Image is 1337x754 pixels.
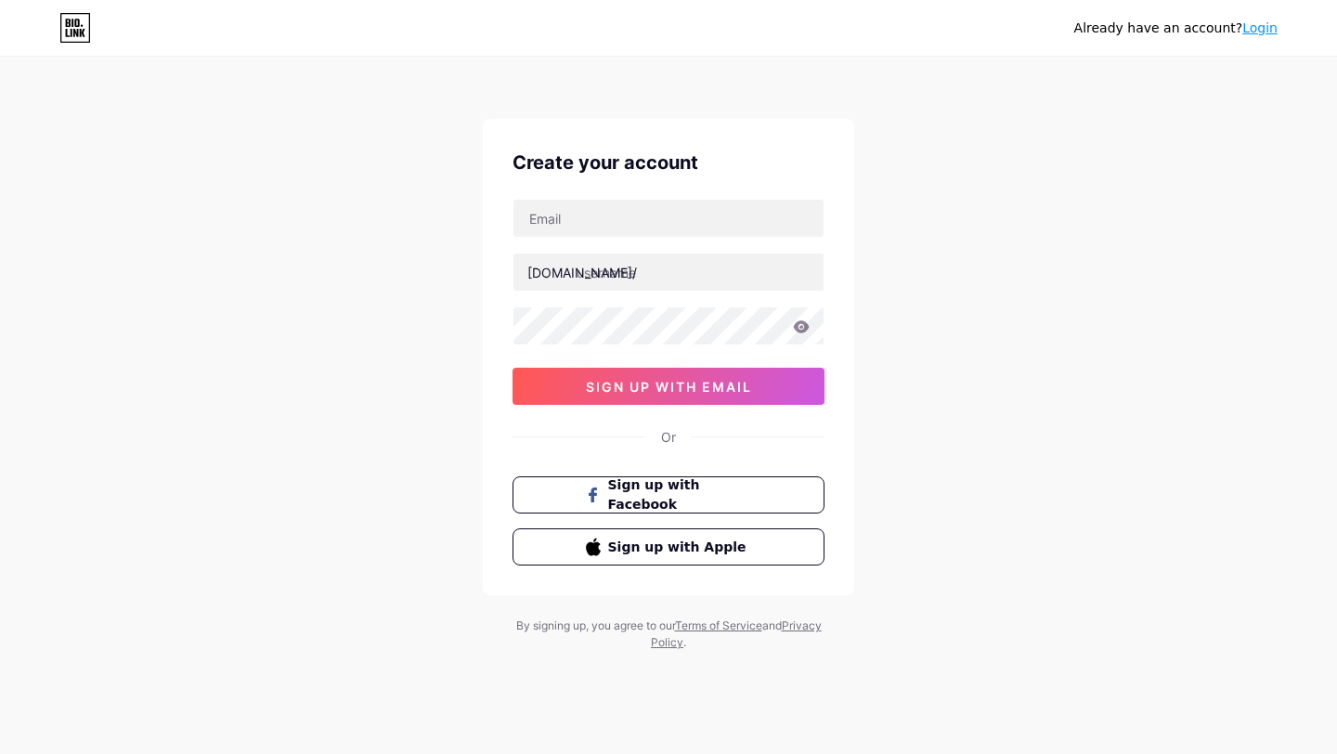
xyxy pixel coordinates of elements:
input: Email [513,200,824,237]
span: Sign up with Facebook [608,475,752,514]
div: [DOMAIN_NAME]/ [527,263,637,282]
button: Sign up with Apple [513,528,824,565]
a: Login [1242,20,1278,35]
input: username [513,253,824,291]
span: Sign up with Apple [608,538,752,557]
div: By signing up, you agree to our and . [511,617,826,651]
button: sign up with email [513,368,824,405]
div: Already have an account? [1074,19,1278,38]
span: sign up with email [586,379,752,395]
a: Terms of Service [675,618,762,632]
button: Sign up with Facebook [513,476,824,513]
div: Create your account [513,149,824,176]
div: Or [661,427,676,447]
